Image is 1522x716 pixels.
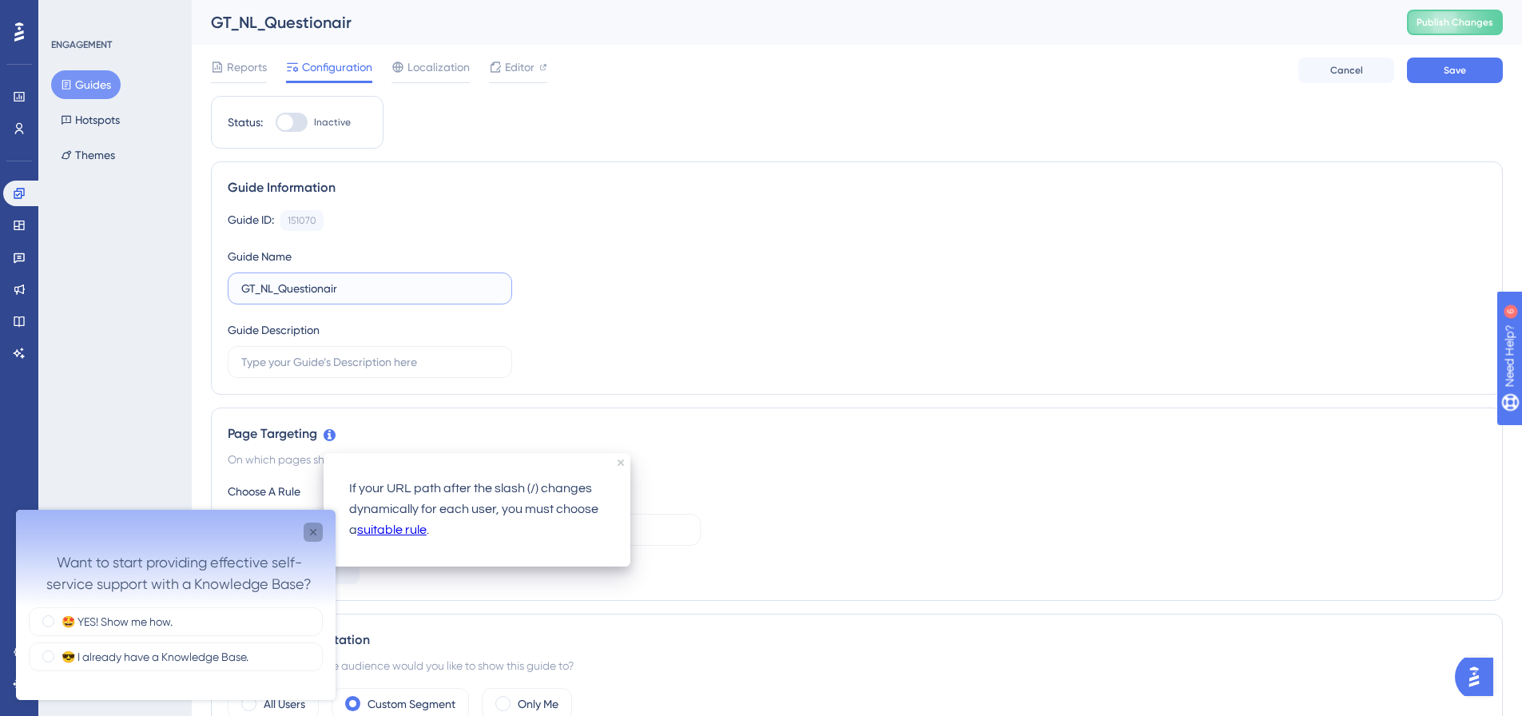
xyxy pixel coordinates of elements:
button: Guides [51,70,121,99]
span: Cancel [1330,64,1363,77]
span: Reports [227,58,267,77]
div: GT_NL_Questionair [211,11,1367,34]
div: Guide Information [228,178,1486,197]
button: Cancel [1298,58,1394,83]
button: Publish Changes [1407,10,1503,35]
div: Audience Segmentation [228,630,1486,650]
button: Save [1407,58,1503,83]
span: Editor [505,58,534,77]
span: Save [1444,64,1466,77]
input: Type your Guide’s Description here [241,353,499,371]
input: Type your Guide’s Name here [241,280,499,297]
span: Inactive [314,116,351,129]
span: Configuration [302,58,372,77]
iframe: UserGuiding Survey [16,510,336,700]
div: On which pages should the guide be visible to your end users? [228,450,1486,469]
div: Which segment of the audience would you like to show this guide to? [228,656,1486,675]
div: close tooltip [618,459,624,466]
label: All Users [264,694,305,714]
label: Custom Segment [368,694,455,714]
div: 6 [111,8,116,21]
iframe: UserGuiding AI Assistant Launcher [1455,653,1503,701]
button: Themes [51,141,125,169]
label: Only Me [518,694,558,714]
div: 151070 [288,214,316,227]
div: Guide ID: [228,210,274,231]
span: Need Help? [38,4,100,23]
div: Guide Description [228,320,320,340]
div: ENGAGEMENT [51,38,112,51]
div: Guide Name [228,247,292,266]
span: Publish Changes [1417,16,1493,29]
a: suitable rule [357,520,427,541]
span: Localization [407,58,470,77]
button: Hotspots [51,105,129,134]
p: If your URL path after the slash (/) changes dynamically for each user, you must choose a . [349,479,605,541]
div: Choose A Rule [228,482,403,501]
div: Page Targeting [228,424,1486,444]
div: Status: [228,113,263,132]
